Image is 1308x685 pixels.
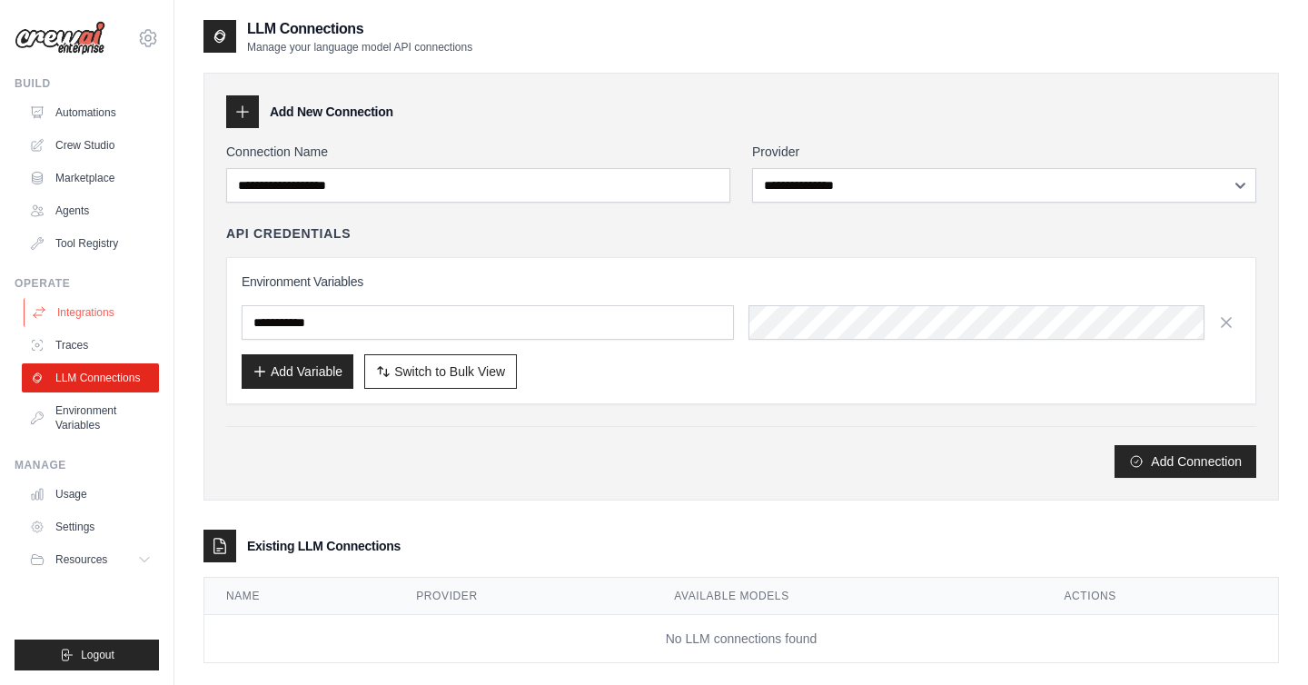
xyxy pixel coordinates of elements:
[15,76,159,91] div: Build
[242,273,1241,291] h3: Environment Variables
[22,363,159,392] a: LLM Connections
[22,512,159,541] a: Settings
[1042,578,1278,615] th: Actions
[394,578,652,615] th: Provider
[1115,445,1256,478] button: Add Connection
[22,545,159,574] button: Resources
[15,21,105,55] img: Logo
[204,578,394,615] th: Name
[226,224,351,243] h4: API Credentials
[364,354,517,389] button: Switch to Bulk View
[247,18,472,40] h2: LLM Connections
[22,331,159,360] a: Traces
[270,103,393,121] h3: Add New Connection
[24,298,161,327] a: Integrations
[22,196,159,225] a: Agents
[22,98,159,127] a: Automations
[22,131,159,160] a: Crew Studio
[55,552,107,567] span: Resources
[204,615,1278,663] td: No LLM connections found
[15,458,159,472] div: Manage
[15,640,159,670] button: Logout
[394,362,505,381] span: Switch to Bulk View
[247,40,472,55] p: Manage your language model API connections
[242,354,353,389] button: Add Variable
[752,143,1256,161] label: Provider
[22,164,159,193] a: Marketplace
[22,396,159,440] a: Environment Variables
[226,143,730,161] label: Connection Name
[22,229,159,258] a: Tool Registry
[15,276,159,291] div: Operate
[22,480,159,509] a: Usage
[652,578,1042,615] th: Available Models
[247,537,401,555] h3: Existing LLM Connections
[81,648,114,662] span: Logout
